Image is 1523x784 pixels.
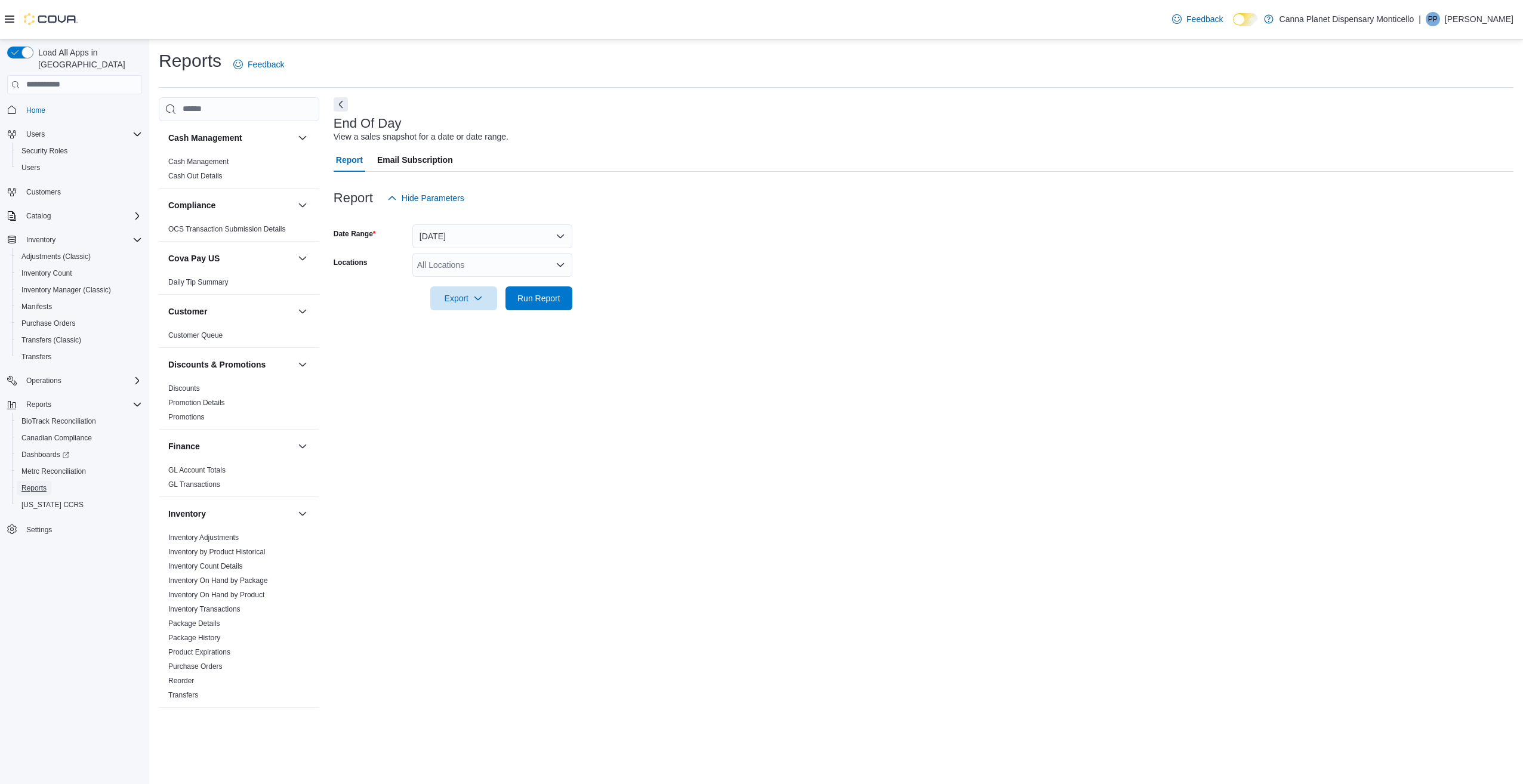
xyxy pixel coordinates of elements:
span: Daily Tip Summary [168,277,229,287]
span: Inventory Transactions [168,604,241,614]
a: Home [21,103,50,118]
button: Cash Management [295,131,310,145]
a: Inventory Count [17,266,77,280]
a: Manifests [17,300,57,314]
span: Operations [21,374,142,388]
button: Purchase Orders [12,315,147,332]
a: Inventory by Product Historical [168,548,266,556]
span: Manifests [17,300,142,314]
span: Hide Parameters [402,192,464,204]
span: Settings [26,525,52,535]
a: Inventory Manager (Classic) [17,283,116,297]
label: Locations [334,258,368,267]
a: GL Account Totals [168,466,226,474]
button: Compliance [168,199,293,211]
span: Security Roles [17,144,142,158]
span: Inventory Manager (Classic) [17,283,142,297]
span: Settings [21,521,142,536]
p: | [1419,12,1421,26]
h1: Reports [159,49,221,73]
span: Discounts [168,384,200,393]
button: Transfers [12,348,147,365]
span: Customer Queue [168,331,223,340]
button: Inventory Count [12,265,147,282]
a: Cash Management [168,158,229,166]
span: Inventory by Product Historical [168,547,266,557]
button: Inventory Manager (Classic) [12,282,147,298]
span: Run Report [517,292,560,304]
button: Next [334,97,348,112]
button: Reports [21,397,56,412]
a: Dashboards [17,447,74,462]
span: Customers [26,187,61,197]
img: Cova [24,13,78,25]
h3: End Of Day [334,116,402,131]
span: Metrc Reconciliation [17,464,142,479]
span: BioTrack Reconciliation [17,414,142,428]
span: Export [437,286,490,310]
button: Cash Management [168,132,293,144]
a: Feedback [1167,7,1228,31]
button: Customer [295,304,310,319]
span: Manifests [21,302,52,311]
button: Reports [12,480,147,496]
a: Inventory Count Details [168,562,243,570]
span: Customers [21,184,142,199]
span: Home [26,106,45,115]
span: Adjustments (Classic) [21,252,91,261]
span: Feedback [248,58,284,70]
span: Inventory On Hand by Package [168,576,268,585]
div: Compliance [159,222,319,241]
span: Inventory Manager (Classic) [21,285,111,295]
button: Catalog [21,209,56,223]
a: Daily Tip Summary [168,278,229,286]
button: Security Roles [12,143,147,159]
button: Run Report [505,286,572,310]
span: Reorder [168,676,194,686]
a: [US_STATE] CCRS [17,498,88,512]
div: Finance [159,463,319,496]
span: Promotion Details [168,398,225,408]
button: Reports [2,396,147,413]
button: Inventory [168,508,293,520]
span: Canadian Compliance [21,433,92,443]
span: Canadian Compliance [17,431,142,445]
a: Reports [17,481,51,495]
button: Adjustments (Classic) [12,248,147,265]
button: [DATE] [412,224,572,248]
span: Email Subscription [377,148,453,172]
span: Transfers [17,350,142,364]
span: Dashboards [21,450,69,459]
a: Discounts [168,384,200,393]
span: Inventory [21,233,142,247]
a: Promotion Details [168,399,225,407]
a: Purchase Orders [168,662,223,671]
span: GL Account Totals [168,465,226,475]
span: Purchase Orders [21,319,76,328]
span: Transfers [168,690,198,700]
span: Feedback [1186,13,1223,25]
a: GL Transactions [168,480,220,489]
button: Cova Pay US [168,252,293,264]
span: Reports [21,483,47,493]
a: Promotions [168,413,205,421]
div: View a sales snapshot for a date or date range. [334,131,508,143]
button: Operations [21,374,66,388]
button: Transfers (Classic) [12,332,147,348]
span: Inventory Count [21,268,72,278]
span: Users [26,129,45,139]
a: Inventory Adjustments [168,533,239,542]
a: Reorder [168,677,194,685]
h3: Report [334,191,373,205]
a: Product Expirations [168,648,230,656]
span: Home [21,103,142,118]
label: Date Range [334,229,376,239]
a: Metrc Reconciliation [17,464,91,479]
div: Parth Patel [1426,12,1440,26]
div: Discounts & Promotions [159,381,319,429]
a: Security Roles [17,144,72,158]
span: Inventory Count Details [168,561,243,571]
h3: Customer [168,305,207,317]
h3: Cash Management [168,132,242,144]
